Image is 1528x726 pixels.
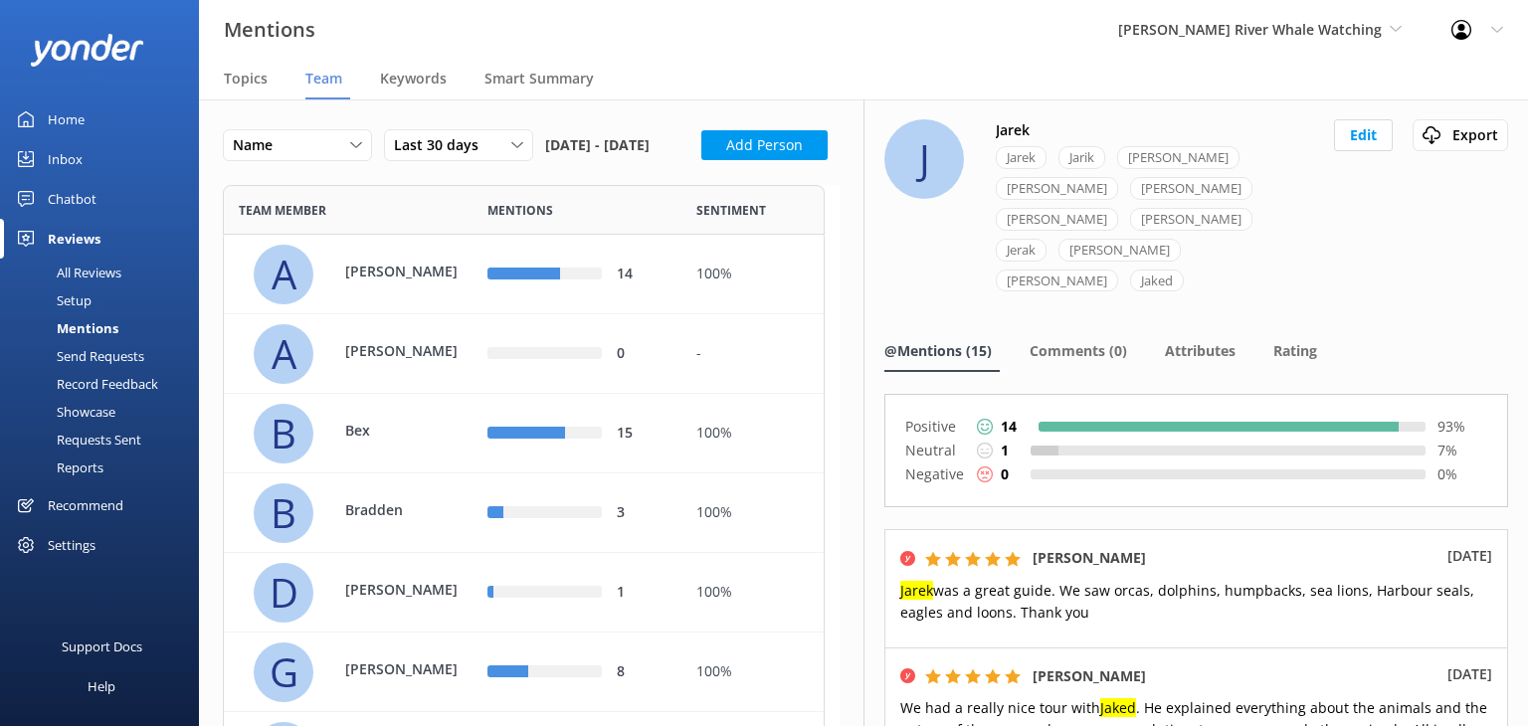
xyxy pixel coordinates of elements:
[696,264,809,285] div: 100%
[223,553,825,633] div: row
[254,642,313,702] div: G
[12,314,199,342] a: Mentions
[996,239,1047,262] div: Jerak
[996,146,1047,169] div: Jarek
[696,201,766,220] span: Sentiment
[696,343,809,365] div: -
[224,14,315,46] h3: Mentions
[12,286,199,314] a: Setup
[884,341,992,361] span: @Mentions (15)
[380,69,447,89] span: Keywords
[1437,463,1487,485] p: 0 %
[223,235,825,314] div: row
[1437,440,1487,461] p: 7 %
[996,119,1030,141] h4: Jarek
[1437,416,1487,438] p: 93 %
[1447,545,1492,567] p: [DATE]
[223,314,825,394] div: row
[905,462,965,486] p: Negative
[12,370,199,398] a: Record Feedback
[1100,698,1136,717] mark: Jaked
[48,219,100,259] div: Reviews
[12,370,158,398] div: Record Feedback
[12,426,141,454] div: Requests Sent
[12,286,92,314] div: Setup
[696,661,809,683] div: 100%
[996,270,1118,292] div: [PERSON_NAME]
[12,426,199,454] a: Requests Sent
[12,342,144,370] div: Send Requests
[1130,208,1252,231] div: [PERSON_NAME]
[696,423,809,445] div: 100%
[12,314,118,342] div: Mentions
[48,99,85,139] div: Home
[48,139,83,179] div: Inbox
[617,661,667,683] div: 8
[254,404,313,463] div: B
[905,415,965,439] p: Positive
[394,134,490,156] span: Last 30 days
[12,398,199,426] a: Showcase
[1118,20,1382,39] span: [PERSON_NAME] River Whale Watching
[696,582,809,604] div: 100%
[88,666,115,706] div: Help
[1033,665,1146,687] h5: [PERSON_NAME]
[254,483,313,543] div: B
[696,502,809,524] div: 100%
[617,343,667,365] div: 0
[484,69,594,89] span: Smart Summary
[1001,416,1017,438] p: 14
[1334,119,1393,151] button: Edit
[254,324,313,384] div: A
[62,627,142,666] div: Support Docs
[1030,341,1127,361] span: Comments (0)
[1001,463,1009,485] p: 0
[254,563,313,623] div: D
[345,499,475,521] p: Bradden
[48,525,95,565] div: Settings
[617,502,667,524] div: 3
[1447,663,1492,685] p: [DATE]
[905,439,965,462] p: Neutral
[900,581,933,600] mark: Jarek
[345,420,475,442] p: Bex
[487,201,553,220] span: Mentions
[617,582,667,604] div: 1
[1165,341,1236,361] span: Attributes
[1130,177,1252,200] div: [PERSON_NAME]
[223,473,825,553] div: row
[1058,146,1105,169] div: Jarik
[12,398,115,426] div: Showcase
[12,454,103,481] div: Reports
[223,633,825,712] div: row
[12,342,199,370] a: Send Requests
[12,454,199,481] a: Reports
[48,485,123,525] div: Recommend
[48,179,96,219] div: Chatbot
[900,581,1474,622] span: was a great guide. We saw orcas, dolphins, humpbacks, sea lions, Harbour seals, eagles and loons....
[223,394,825,473] div: row
[996,208,1118,231] div: [PERSON_NAME]
[1418,124,1503,146] div: Export
[345,261,475,282] p: [PERSON_NAME]
[617,264,667,285] div: 14
[345,579,475,601] p: [PERSON_NAME]
[545,129,650,161] span: [DATE] - [DATE]
[617,423,667,445] div: 15
[239,201,326,220] span: Team member
[1033,547,1146,569] h5: [PERSON_NAME]
[12,259,199,286] a: All Reviews
[884,119,964,199] div: J
[305,69,342,89] span: Team
[1058,239,1181,262] div: [PERSON_NAME]
[233,134,285,156] span: Name
[1001,440,1009,461] p: 1
[12,259,121,286] div: All Reviews
[1273,341,1317,361] span: Rating
[701,130,828,160] button: Add Person
[254,245,313,304] div: A
[996,177,1118,200] div: [PERSON_NAME]
[1130,270,1184,292] div: Jaked
[30,34,144,67] img: yonder-white-logo.png
[345,340,475,362] p: [PERSON_NAME]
